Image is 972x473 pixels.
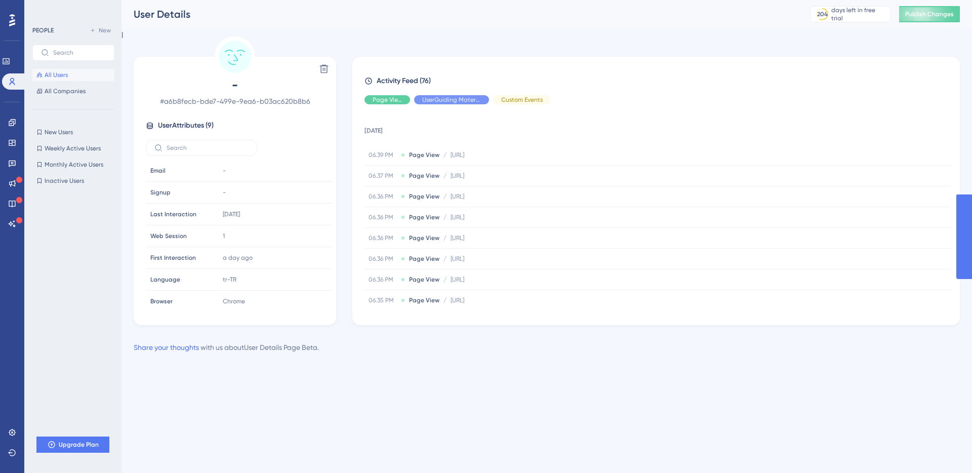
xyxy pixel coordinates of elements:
[32,159,114,171] button: Monthly Active Users
[443,255,447,263] span: /
[223,297,245,305] span: Chrome
[451,234,464,242] span: [URL]
[899,6,960,22] button: Publish Changes
[409,275,439,284] span: Page View
[45,87,86,95] span: All Companies
[451,275,464,284] span: [URL]
[150,297,173,305] span: Browser
[150,188,171,196] span: Signup
[146,95,324,107] span: # a6b8fecb-bde7-499e-9ea6-b03ac620b8b6
[32,175,114,187] button: Inactive Users
[377,75,431,87] span: Activity Feed (76)
[45,144,101,152] span: Weekly Active Users
[501,96,543,104] span: Custom Events
[369,172,397,180] span: 06.37 PM
[409,255,439,263] span: Page View
[45,128,73,136] span: New Users
[369,192,397,201] span: 06.36 PM
[443,151,447,159] span: /
[146,77,324,93] span: -
[223,188,226,196] span: -
[369,275,397,284] span: 06.36 PM
[134,341,319,353] div: with us about User Details Page Beta .
[134,343,199,351] a: Share your thoughts
[373,96,402,104] span: Page View
[150,254,196,262] span: First Interaction
[99,26,111,34] span: New
[223,254,253,261] time: a day ago
[223,167,226,175] span: -
[451,151,464,159] span: [URL]
[409,213,439,221] span: Page View
[150,232,187,240] span: Web Session
[817,10,828,18] div: 204
[422,96,481,104] span: UserGuiding Material
[32,26,54,34] div: PEOPLE
[364,112,951,145] td: [DATE]
[451,213,464,221] span: [URL]
[451,255,464,263] span: [URL]
[451,296,464,304] span: [URL]
[443,192,447,201] span: /
[223,275,236,284] span: tr-TR
[443,213,447,221] span: /
[409,172,439,180] span: Page View
[150,167,166,175] span: Email
[53,49,106,56] input: Search
[150,210,196,218] span: Last Interaction
[929,433,960,463] iframe: UserGuiding AI Assistant Launcher
[32,69,114,81] button: All Users
[158,120,214,132] span: User Attributes ( 9 )
[451,172,464,180] span: [URL]
[45,177,84,185] span: Inactive Users
[443,234,447,242] span: /
[831,6,887,22] div: days left in free trial
[369,151,397,159] span: 06.39 PM
[223,211,240,218] time: [DATE]
[443,172,447,180] span: /
[32,126,114,138] button: New Users
[32,142,114,154] button: Weekly Active Users
[451,192,464,201] span: [URL]
[409,192,439,201] span: Page View
[443,275,447,284] span: /
[409,234,439,242] span: Page View
[36,437,109,453] button: Upgrade Plan
[59,441,99,449] span: Upgrade Plan
[369,234,397,242] span: 06.36 PM
[32,85,114,97] button: All Companies
[369,296,397,304] span: 06.35 PM
[45,161,103,169] span: Monthly Active Users
[369,213,397,221] span: 06.36 PM
[409,296,439,304] span: Page View
[134,7,785,21] div: User Details
[369,255,397,263] span: 06.36 PM
[150,275,180,284] span: Language
[45,71,68,79] span: All Users
[409,151,439,159] span: Page View
[223,232,225,240] span: 1
[86,24,114,36] button: New
[167,144,249,151] input: Search
[443,296,447,304] span: /
[905,10,954,18] span: Publish Changes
